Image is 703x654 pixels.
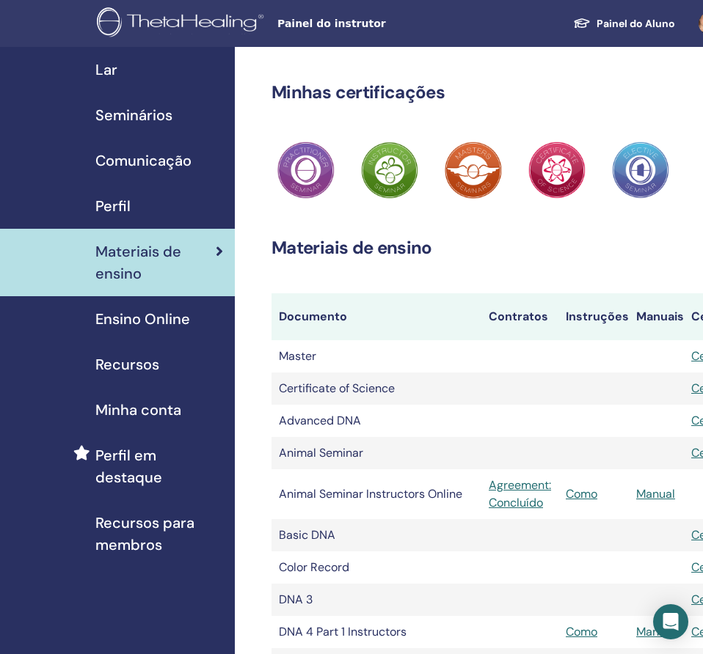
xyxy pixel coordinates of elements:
img: graduation-cap-white.svg [573,17,591,29]
a: Agreement: Concluído [489,477,551,512]
td: Basic DNA [272,519,481,551]
img: Practitioner [445,142,502,199]
span: Minha conta [95,399,181,421]
span: Ensino Online [95,308,190,330]
th: Manuais [629,293,684,340]
img: Practitioner [361,142,418,199]
span: Recursos para membros [95,512,223,556]
td: Animal Seminar [272,437,481,469]
th: Instruções [558,293,629,340]
span: Lar [95,59,117,81]
span: Perfil em destaque [95,444,223,488]
th: Documento [272,293,481,340]
img: logo.png [97,7,269,40]
td: Certificate of Science [272,372,481,405]
img: Practitioner [528,142,586,199]
td: Animal Seminar Instructors Online [272,469,481,519]
span: Materiais de ensino [95,240,216,284]
td: Advanced DNA [272,405,481,437]
td: DNA 3 [272,584,481,616]
a: Como [566,624,597,639]
span: Painel do instrutor [277,16,498,32]
a: Manual [636,624,675,639]
th: Contratos [481,293,558,340]
td: Master [272,340,481,372]
img: Practitioner [277,142,335,199]
a: Painel do Aluno [561,10,687,37]
span: Seminários [95,104,172,126]
a: Manual [636,486,675,501]
td: Color Record [272,551,481,584]
td: DNA 4 Part 1 Instructors [272,616,481,648]
a: Como [566,486,597,501]
span: Comunicação [95,150,192,172]
span: Recursos [95,353,159,375]
img: Practitioner [612,142,669,199]
div: Open Intercom Messenger [653,604,688,639]
span: Perfil [95,195,131,217]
